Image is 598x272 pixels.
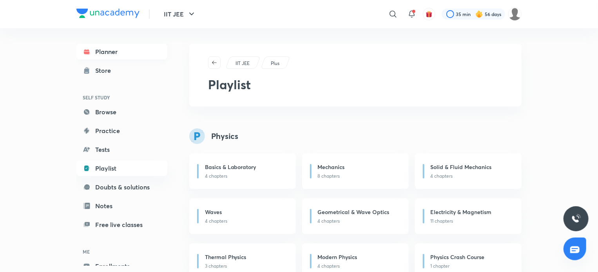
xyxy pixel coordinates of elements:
[318,163,345,171] h6: Mechanics
[76,160,167,176] a: Playlist
[508,7,522,21] img: Raghav sharan singh
[318,208,390,216] h6: Geometrical & Wave Optics
[431,263,512,270] p: 1 chapter
[208,75,503,94] h2: Playlist
[76,9,140,20] a: Company Logo
[76,44,167,59] a: Planner
[189,198,296,234] a: Waves4 chapters
[431,173,512,180] p: 4 chapters
[205,263,286,270] p: 3 chapters
[76,217,167,232] a: Free live classes
[205,218,286,225] p: 4 chapters
[426,11,433,18] img: avatar
[76,245,167,258] h6: ME
[475,10,483,18] img: streak
[318,218,399,225] p: 4 chapters
[318,173,399,180] p: 8 chapters
[431,218,512,225] p: 11 chapters
[76,198,167,214] a: Notes
[189,128,205,144] img: syllabus
[423,8,435,20] button: avatar
[205,173,286,180] p: 4 chapters
[318,263,399,270] p: 4 chapters
[271,60,279,67] p: Plus
[431,208,492,216] h6: Electricity & Magnetism
[76,104,167,120] a: Browse
[571,214,581,223] img: ttu
[211,130,238,142] h4: Physics
[431,163,492,171] h6: Solid & Fluid Mechanics
[270,60,281,67] a: Plus
[95,66,116,75] div: Store
[415,153,522,189] a: Solid & Fluid Mechanics4 chapters
[205,253,246,261] h6: Thermal Physics
[76,9,140,18] img: Company Logo
[318,253,357,261] h6: Modern Physics
[205,208,222,216] h6: Waves
[302,198,409,234] a: Geometrical & Wave Optics4 chapters
[189,153,296,189] a: Basics & Laboratory4 chapters
[76,179,167,195] a: Doubts & solutions
[76,91,167,104] h6: SELF STUDY
[159,6,201,22] button: IIT JEE
[415,198,522,234] a: Electricity & Magnetism11 chapters
[431,253,485,261] h6: Physics Crash Course
[236,60,250,67] p: IIT JEE
[76,63,167,78] a: Store
[76,123,167,139] a: Practice
[76,142,167,157] a: Tests
[234,60,251,67] a: IIT JEE
[302,153,409,189] a: Mechanics8 chapters
[205,163,256,171] h6: Basics & Laboratory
